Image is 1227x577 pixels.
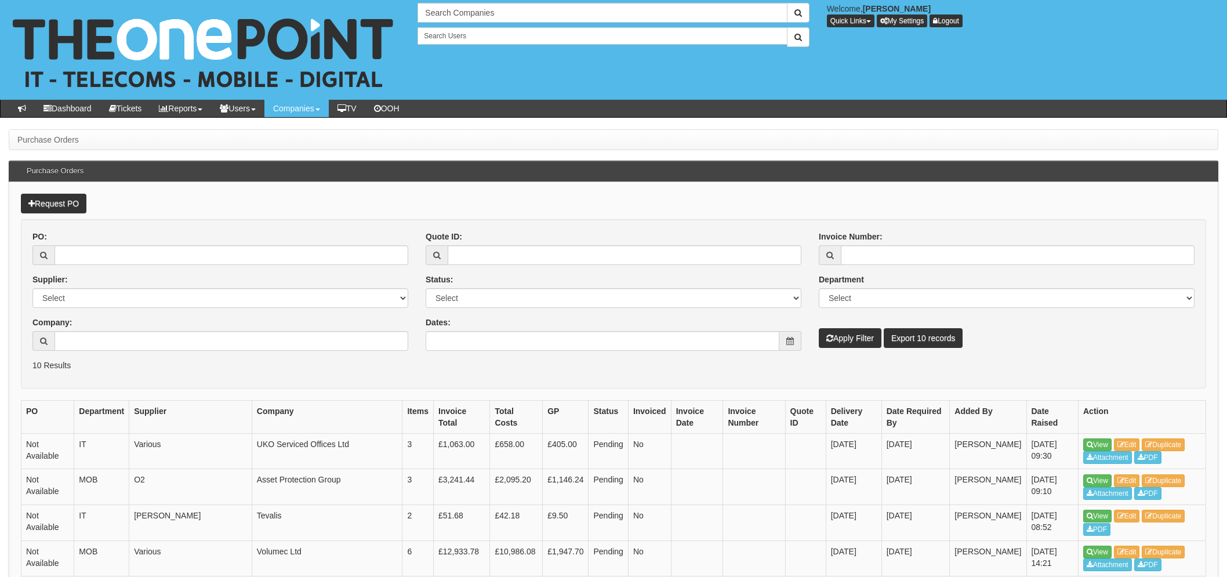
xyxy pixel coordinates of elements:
a: TV [329,100,365,117]
th: Total Costs [490,400,543,433]
td: 2 [402,505,434,540]
td: £3,241.44 [434,469,490,505]
td: Not Available [21,433,74,469]
a: Duplicate [1142,438,1185,451]
td: Not Available [21,540,74,576]
td: MOB [74,540,129,576]
td: [PERSON_NAME] [950,505,1026,540]
th: Invoiced [628,400,671,433]
th: GP [543,400,589,433]
th: Date Raised [1026,400,1079,433]
label: Status: [426,274,453,285]
td: 3 [402,469,434,505]
td: No [628,540,671,576]
td: Not Available [21,469,74,505]
th: Quote ID [785,400,826,433]
td: UKO Serviced Offices Ltd [252,433,402,469]
a: PDF [1134,558,1161,571]
button: Quick Links [827,14,874,27]
a: Logout [930,14,963,27]
a: View [1083,438,1112,451]
th: Company [252,400,402,433]
li: Purchase Orders [17,134,79,146]
td: £1,146.24 [543,469,589,505]
td: Various [129,540,252,576]
td: [DATE] 09:10 [1026,469,1079,505]
td: £1,063.00 [434,433,490,469]
th: Invoice Number [723,400,785,433]
td: O2 [129,469,252,505]
a: Request PO [21,194,86,213]
a: PDF [1134,451,1161,464]
td: £405.00 [543,433,589,469]
td: No [628,505,671,540]
label: Dates: [426,317,451,328]
th: Supplier [129,400,252,433]
a: Export 10 records [884,328,963,348]
a: Companies [264,100,329,117]
td: £658.00 [490,433,543,469]
td: Asset Protection Group [252,469,402,505]
div: Welcome, [818,3,1227,27]
a: View [1083,474,1112,487]
a: Reports [150,100,211,117]
th: Items [402,400,434,433]
td: MOB [74,469,129,505]
a: View [1083,546,1112,558]
a: OOH [365,100,408,117]
a: PDF [1134,487,1161,500]
td: No [628,433,671,469]
th: Invoice Total [434,400,490,433]
a: My Settings [877,14,928,27]
td: [PERSON_NAME] [950,433,1026,469]
th: Date Required By [881,400,950,433]
label: Department [819,274,864,285]
td: £10,986.08 [490,540,543,576]
td: [DATE] 08:52 [1026,505,1079,540]
input: Search Companies [418,3,787,23]
td: £51.68 [434,505,490,540]
p: 10 Results [32,360,1195,371]
label: Invoice Number: [819,231,883,242]
label: PO: [32,231,47,242]
td: £42.18 [490,505,543,540]
td: [DATE] [826,505,881,540]
td: [DATE] 14:21 [1026,540,1079,576]
th: Status [589,400,628,433]
td: Not Available [21,505,74,540]
td: Pending [589,433,628,469]
td: [DATE] [826,540,881,576]
td: IT [74,433,129,469]
a: Edit [1114,510,1140,522]
a: Duplicate [1142,510,1185,522]
a: Tickets [100,100,151,117]
b: [PERSON_NAME] [863,4,931,13]
td: IT [74,505,129,540]
td: No [628,469,671,505]
td: [DATE] [826,469,881,505]
label: Company: [32,317,72,328]
th: Action [1079,400,1206,433]
td: [DATE] [881,433,950,469]
a: Edit [1114,474,1140,487]
td: £2,095.20 [490,469,543,505]
a: Dashboard [35,100,100,117]
a: PDF [1083,523,1110,536]
td: £9.50 [543,505,589,540]
td: [PERSON_NAME] [950,540,1026,576]
label: Quote ID: [426,231,462,242]
a: Duplicate [1142,546,1185,558]
th: Department [74,400,129,433]
a: Attachment [1083,558,1132,571]
a: Duplicate [1142,474,1185,487]
a: Attachment [1083,487,1132,500]
a: Edit [1114,438,1140,451]
td: Pending [589,540,628,576]
td: Pending [589,469,628,505]
td: 6 [402,540,434,576]
a: Edit [1114,546,1140,558]
td: Volumec Ltd [252,540,402,576]
td: [DATE] 09:30 [1026,433,1079,469]
td: Various [129,433,252,469]
button: Apply Filter [819,328,881,348]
